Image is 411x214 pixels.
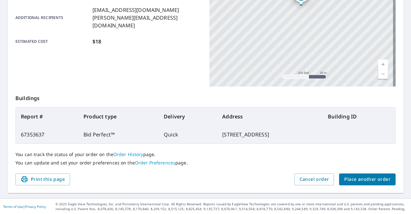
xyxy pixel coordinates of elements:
[16,126,78,144] td: 67353637
[92,14,202,29] p: [PERSON_NAME][EMAIL_ADDRESS][DOMAIN_NAME]
[159,126,217,144] td: Quick
[378,69,388,79] a: Current Level 17, Zoom Out
[15,152,396,157] p: You can track the status of your order on the page.
[159,107,217,126] th: Delivery
[217,126,323,144] td: [STREET_ADDRESS]
[323,107,395,126] th: Building ID
[15,173,70,185] button: Print this page
[300,175,329,183] span: Cancel order
[78,107,159,126] th: Product type
[92,6,202,14] p: [EMAIL_ADDRESS][DOMAIN_NAME]
[135,160,175,166] a: Order Preferences
[16,107,78,126] th: Report #
[15,38,90,45] p: Estimated cost
[25,204,46,209] a: Privacy Policy
[56,202,408,211] p: © 2025 Eagle View Technologies, Inc. and Pictometry International Corp. All Rights Reserved. Repo...
[294,173,334,185] button: Cancel order
[339,173,396,185] button: Place another order
[15,87,396,107] p: Buildings
[378,60,388,69] a: Current Level 17, Zoom In
[78,126,159,144] td: Bid Perfect™
[217,107,323,126] th: Address
[3,205,46,209] p: |
[15,6,90,29] p: Additional recipients
[21,175,65,183] span: Print this page
[344,175,390,183] span: Place another order
[15,160,396,166] p: You can update and set your order preferences on the page.
[92,38,101,45] p: $18
[3,204,23,209] a: Terms of Use
[113,151,143,157] a: Order History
